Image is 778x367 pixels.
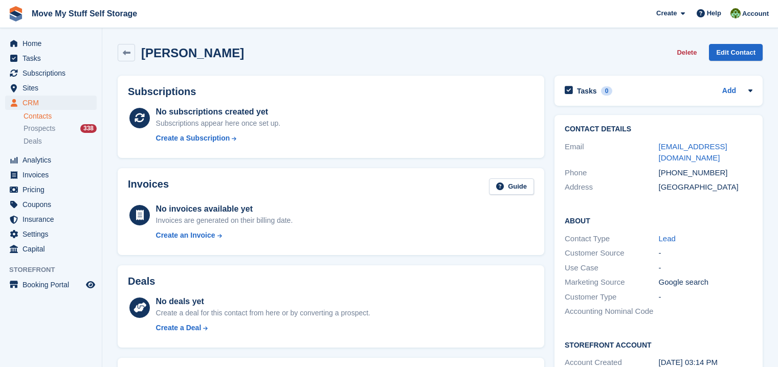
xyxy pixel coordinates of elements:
[8,6,24,21] img: stora-icon-8386f47178a22dfd0bd8f6a31ec36ba5ce8667c1dd55bd0f319d3a0aa187defe.svg
[23,227,84,241] span: Settings
[565,233,659,245] div: Contact Type
[156,323,202,333] div: Create a Deal
[23,182,84,197] span: Pricing
[23,242,84,256] span: Capital
[565,277,659,288] div: Marketing Source
[128,276,155,287] h2: Deals
[659,234,676,243] a: Lead
[80,124,97,133] div: 338
[24,111,97,121] a: Contacts
[5,227,97,241] a: menu
[23,153,84,167] span: Analytics
[659,262,753,274] div: -
[565,291,659,303] div: Customer Type
[5,278,97,292] a: menu
[23,51,84,65] span: Tasks
[28,5,141,22] a: Move My Stuff Self Storage
[24,136,42,146] span: Deals
[5,36,97,51] a: menu
[5,96,97,110] a: menu
[656,8,677,18] span: Create
[5,153,97,167] a: menu
[565,339,752,350] h2: Storefront Account
[5,81,97,95] a: menu
[5,182,97,197] a: menu
[565,167,659,179] div: Phone
[23,278,84,292] span: Booking Portal
[156,203,293,215] div: No invoices available yet
[23,81,84,95] span: Sites
[156,230,215,241] div: Create an Invoice
[23,197,84,212] span: Coupons
[565,262,659,274] div: Use Case
[565,141,659,164] div: Email
[24,123,97,134] a: Prospects 338
[659,291,753,303] div: -
[9,265,102,275] span: Storefront
[489,178,534,195] a: Guide
[156,133,281,144] a: Create a Subscription
[5,242,97,256] a: menu
[673,44,701,61] button: Delete
[565,125,752,133] h2: Contact Details
[156,308,370,318] div: Create a deal for this contact from here or by converting a prospect.
[141,46,244,60] h2: [PERSON_NAME]
[659,142,727,163] a: [EMAIL_ADDRESS][DOMAIN_NAME]
[5,212,97,226] a: menu
[742,9,769,19] span: Account
[128,86,534,98] h2: Subscriptions
[565,215,752,225] h2: About
[565,181,659,193] div: Address
[659,247,753,259] div: -
[5,168,97,182] a: menu
[24,136,97,147] a: Deals
[577,86,597,96] h2: Tasks
[23,168,84,182] span: Invoices
[659,167,753,179] div: [PHONE_NUMBER]
[23,212,84,226] span: Insurance
[156,323,370,333] a: Create a Deal
[5,197,97,212] a: menu
[659,181,753,193] div: [GEOGRAPHIC_DATA]
[156,230,293,241] a: Create an Invoice
[23,36,84,51] span: Home
[707,8,721,18] span: Help
[565,247,659,259] div: Customer Source
[84,279,97,291] a: Preview store
[23,66,84,80] span: Subscriptions
[128,178,169,195] h2: Invoices
[24,124,55,133] span: Prospects
[156,106,281,118] div: No subscriptions created yet
[722,85,736,97] a: Add
[565,306,659,317] div: Accounting Nominal Code
[156,215,293,226] div: Invoices are generated on their billing date.
[5,66,97,80] a: menu
[5,51,97,65] a: menu
[709,44,763,61] a: Edit Contact
[23,96,84,110] span: CRM
[156,118,281,129] div: Subscriptions appear here once set up.
[156,133,230,144] div: Create a Subscription
[156,295,370,308] div: No deals yet
[601,86,613,96] div: 0
[659,277,753,288] div: Google search
[730,8,741,18] img: Joel Booth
